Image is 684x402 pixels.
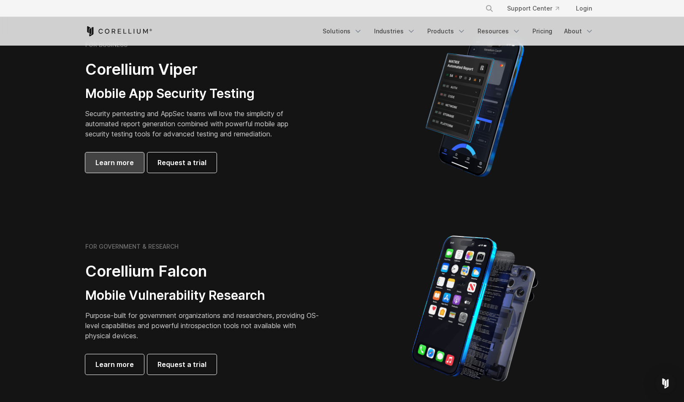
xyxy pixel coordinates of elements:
[472,24,526,39] a: Resources
[527,24,557,39] a: Pricing
[318,24,367,39] a: Solutions
[85,354,144,375] a: Learn more
[95,158,134,168] span: Learn more
[85,310,322,341] p: Purpose-built for government organizations and researchers, providing OS-level capabilities and p...
[147,354,217,375] a: Request a trial
[157,359,206,369] span: Request a trial
[369,24,421,39] a: Industries
[157,158,206,168] span: Request a trial
[422,24,471,39] a: Products
[318,24,599,39] div: Navigation Menu
[85,288,322,304] h3: Mobile Vulnerability Research
[147,152,217,173] a: Request a trial
[85,109,301,139] p: Security pentesting and AppSec teams will love the simplicity of automated report generation comb...
[85,262,322,281] h2: Corellium Falcon
[482,1,497,16] button: Search
[85,86,301,102] h3: Mobile App Security Testing
[85,26,152,36] a: Corellium Home
[500,1,566,16] a: Support Center
[95,359,134,369] span: Learn more
[85,152,144,173] a: Learn more
[475,1,599,16] div: Navigation Menu
[85,60,301,79] h2: Corellium Viper
[569,1,599,16] a: Login
[655,373,676,394] div: Open Intercom Messenger
[559,24,599,39] a: About
[411,235,538,383] img: iPhone model separated into the mechanics used to build the physical device.
[411,33,538,181] img: Corellium MATRIX automated report on iPhone showing app vulnerability test results across securit...
[85,243,179,250] h6: FOR GOVERNMENT & RESEARCH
